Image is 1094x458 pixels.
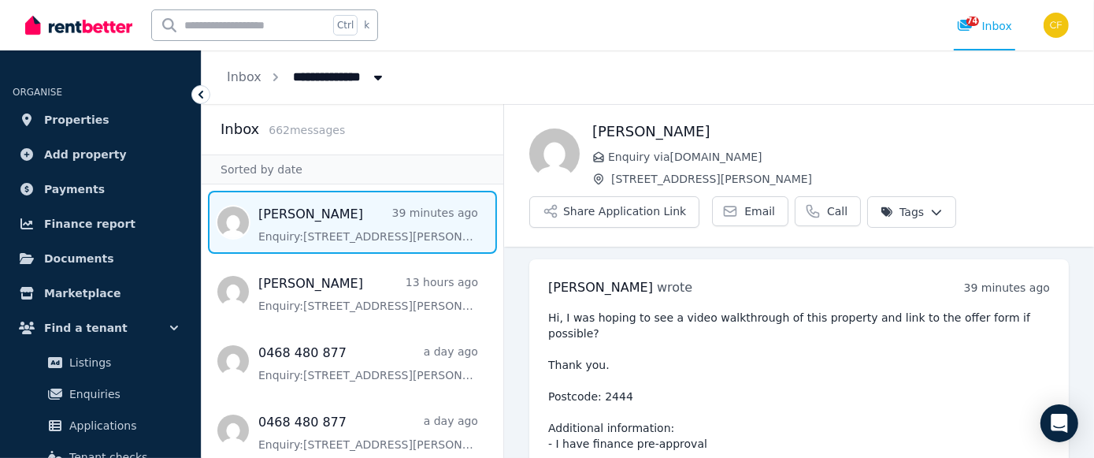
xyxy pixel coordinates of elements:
[13,208,188,240] a: Finance report
[44,180,105,199] span: Payments
[13,277,188,309] a: Marketplace
[44,318,128,337] span: Find a tenant
[13,104,188,136] a: Properties
[202,50,411,104] nav: Breadcrumb
[13,312,188,344] button: Find a tenant
[1044,13,1069,38] img: Christos Fassoulidis
[44,110,109,129] span: Properties
[221,118,259,140] h2: Inbox
[827,203,847,219] span: Call
[69,353,176,372] span: Listings
[13,139,188,170] a: Add property
[44,284,121,303] span: Marketplace
[19,378,182,410] a: Enquiries
[258,274,478,314] a: [PERSON_NAME]13 hours agoEnquiry:[STREET_ADDRESS][PERSON_NAME].
[881,204,924,220] span: Tags
[608,149,1069,165] span: Enquiry via [DOMAIN_NAME]
[966,17,979,26] span: 74
[269,124,345,136] span: 662 message s
[529,196,699,228] button: Share Application Link
[364,19,369,32] span: k
[19,347,182,378] a: Listings
[13,243,188,274] a: Documents
[657,280,692,295] span: wrote
[795,196,861,226] a: Call
[13,87,62,98] span: ORGANISE
[19,410,182,441] a: Applications
[258,344,478,383] a: 0468 480 877a day agoEnquiry:[STREET_ADDRESS][PERSON_NAME].
[44,249,114,268] span: Documents
[333,15,358,35] span: Ctrl
[611,171,1069,187] span: [STREET_ADDRESS][PERSON_NAME]
[957,18,1012,34] div: Inbox
[202,155,503,184] div: Sorted by date
[529,128,580,179] img: Kristen
[964,281,1050,294] time: 39 minutes ago
[258,413,478,452] a: 0468 480 877a day agoEnquiry:[STREET_ADDRESS][PERSON_NAME].
[1040,404,1078,442] div: Open Intercom Messenger
[712,196,788,226] a: Email
[592,121,1069,143] h1: [PERSON_NAME]
[258,205,478,244] a: [PERSON_NAME]39 minutes agoEnquiry:[STREET_ADDRESS][PERSON_NAME].
[227,69,261,84] a: Inbox
[13,173,188,205] a: Payments
[744,203,775,219] span: Email
[867,196,956,228] button: Tags
[25,13,132,37] img: RentBetter
[548,310,1050,452] pre: Hi, I was hoping to see a video walkthrough of this property and link to the offer form if possib...
[69,385,176,404] span: Enquiries
[44,145,127,164] span: Add property
[548,280,653,295] span: [PERSON_NAME]
[69,416,176,435] span: Applications
[44,214,135,233] span: Finance report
